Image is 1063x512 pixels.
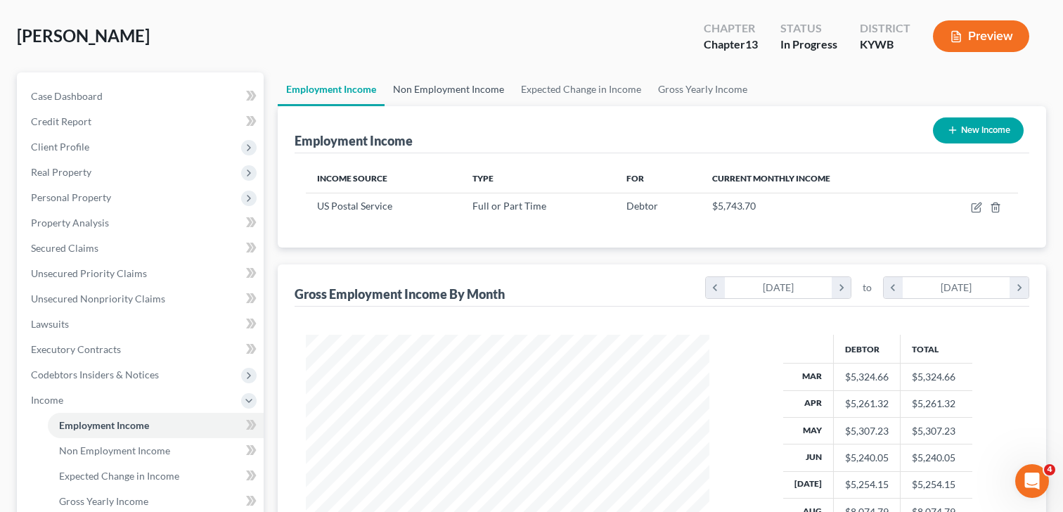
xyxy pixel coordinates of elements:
a: Case Dashboard [20,84,264,109]
span: For [626,173,644,184]
a: Employment Income [278,72,385,106]
a: Property Analysis [20,210,264,236]
td: $5,307.23 [901,417,972,444]
div: Chapter [704,20,758,37]
span: 4 [1044,464,1055,475]
th: Apr [783,390,834,417]
a: Non Employment Income [48,438,264,463]
span: Executory Contracts [31,343,121,355]
span: Income Source [317,173,387,184]
div: $5,307.23 [845,424,889,438]
th: [DATE] [783,471,834,498]
div: In Progress [780,37,837,53]
div: Employment Income [295,132,413,149]
span: Unsecured Nonpriority Claims [31,293,165,305]
button: Preview [933,20,1029,52]
span: [PERSON_NAME] [17,25,150,46]
span: Debtor [626,200,658,212]
span: Type [472,173,494,184]
div: $5,324.66 [845,370,889,384]
th: Debtor [834,335,901,363]
th: May [783,417,834,444]
div: [DATE] [725,277,832,298]
div: KYWB [860,37,910,53]
td: $5,324.66 [901,364,972,390]
button: New Income [933,117,1024,143]
a: Non Employment Income [385,72,513,106]
a: Unsecured Nonpriority Claims [20,286,264,312]
th: Mar [783,364,834,390]
div: [DATE] [903,277,1010,298]
th: Total [901,335,972,363]
span: to [863,281,872,295]
span: Codebtors Insiders & Notices [31,369,159,380]
a: Credit Report [20,109,264,134]
span: Gross Yearly Income [59,495,148,507]
span: 13 [745,37,758,51]
a: Expected Change in Income [48,463,264,489]
span: US Postal Service [317,200,392,212]
div: Status [780,20,837,37]
a: Gross Yearly Income [650,72,756,106]
span: Unsecured Priority Claims [31,267,147,279]
span: Full or Part Time [472,200,546,212]
span: Expected Change in Income [59,470,179,482]
td: $5,261.32 [901,390,972,417]
span: Income [31,394,63,406]
span: Secured Claims [31,242,98,254]
span: Non Employment Income [59,444,170,456]
span: $5,743.70 [712,200,756,212]
span: Client Profile [31,141,89,153]
span: Personal Property [31,191,111,203]
a: Secured Claims [20,236,264,261]
span: Credit Report [31,115,91,127]
i: chevron_right [832,277,851,298]
td: $5,240.05 [901,444,972,471]
i: chevron_left [706,277,725,298]
span: Case Dashboard [31,90,103,102]
a: Expected Change in Income [513,72,650,106]
div: District [860,20,910,37]
a: Unsecured Priority Claims [20,261,264,286]
span: Property Analysis [31,217,109,229]
div: Chapter [704,37,758,53]
a: Executory Contracts [20,337,264,362]
span: Current Monthly Income [712,173,830,184]
i: chevron_left [884,277,903,298]
div: $5,254.15 [845,478,889,492]
iframe: Intercom live chat [1015,464,1049,498]
span: Lawsuits [31,318,69,330]
span: Employment Income [59,419,149,431]
div: $5,261.32 [845,397,889,411]
td: $5,254.15 [901,471,972,498]
a: Lawsuits [20,312,264,337]
span: Real Property [31,166,91,178]
th: Jun [783,444,834,471]
i: chevron_right [1010,277,1029,298]
div: $5,240.05 [845,451,889,465]
a: Employment Income [48,413,264,438]
div: Gross Employment Income By Month [295,286,505,302]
